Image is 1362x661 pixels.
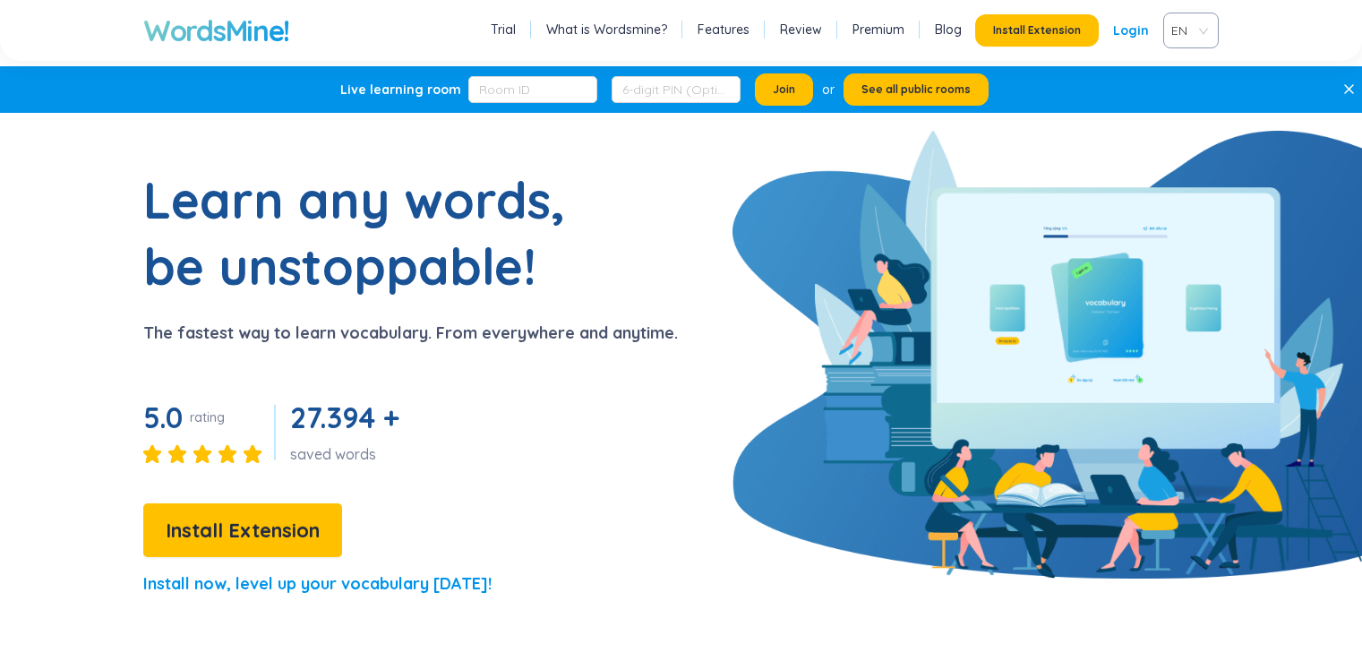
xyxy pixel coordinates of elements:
[698,21,750,39] a: Features
[755,73,813,106] button: Join
[143,167,591,299] h1: Learn any words, be unstoppable!
[1171,17,1204,44] span: VIE
[773,82,795,97] span: Join
[143,399,183,435] span: 5.0
[1113,14,1149,47] a: Login
[861,82,971,97] span: See all public rooms
[822,80,835,99] div: or
[290,444,406,464] div: saved words
[468,76,597,103] input: Room ID
[975,14,1099,47] button: Install Extension
[340,81,461,99] div: Live learning room
[546,21,667,39] a: What is Wordsmine?
[290,399,398,435] span: 27.394 +
[993,23,1081,38] span: Install Extension
[491,21,516,39] a: Trial
[143,503,342,557] button: Install Extension
[143,571,492,597] p: Install now, level up your vocabulary [DATE]!
[844,73,989,106] button: See all public rooms
[166,515,320,546] span: Install Extension
[143,321,678,346] p: The fastest way to learn vocabulary. From everywhere and anytime.
[852,21,904,39] a: Premium
[143,523,342,541] a: Install Extension
[190,408,225,426] div: rating
[935,21,962,39] a: Blog
[780,21,822,39] a: Review
[143,13,289,48] a: WordsMine!
[612,76,741,103] input: 6-digit PIN (Optional)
